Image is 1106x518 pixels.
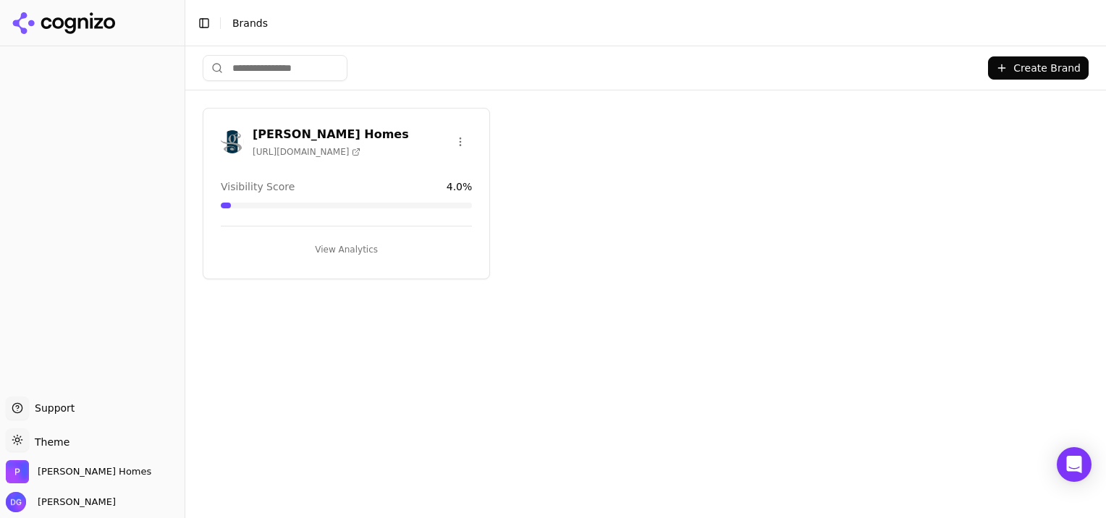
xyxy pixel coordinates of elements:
[6,460,151,483] button: Open organization switcher
[253,126,409,143] h3: [PERSON_NAME] Homes
[1057,447,1092,482] div: Open Intercom Messenger
[253,146,360,158] span: [URL][DOMAIN_NAME]
[6,492,26,512] img: Denise Gray
[32,496,116,509] span: [PERSON_NAME]
[38,465,151,478] span: Paul Gray Homes
[232,16,1065,30] nav: breadcrumb
[221,238,472,261] button: View Analytics
[29,401,75,415] span: Support
[221,179,295,194] span: Visibility Score
[221,130,244,153] img: Paul Gray Homes
[6,460,29,483] img: Paul Gray Homes
[988,56,1089,80] button: Create Brand
[29,436,69,448] span: Theme
[447,179,473,194] span: 4.0 %
[6,492,116,512] button: Open user button
[232,17,268,29] span: Brands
